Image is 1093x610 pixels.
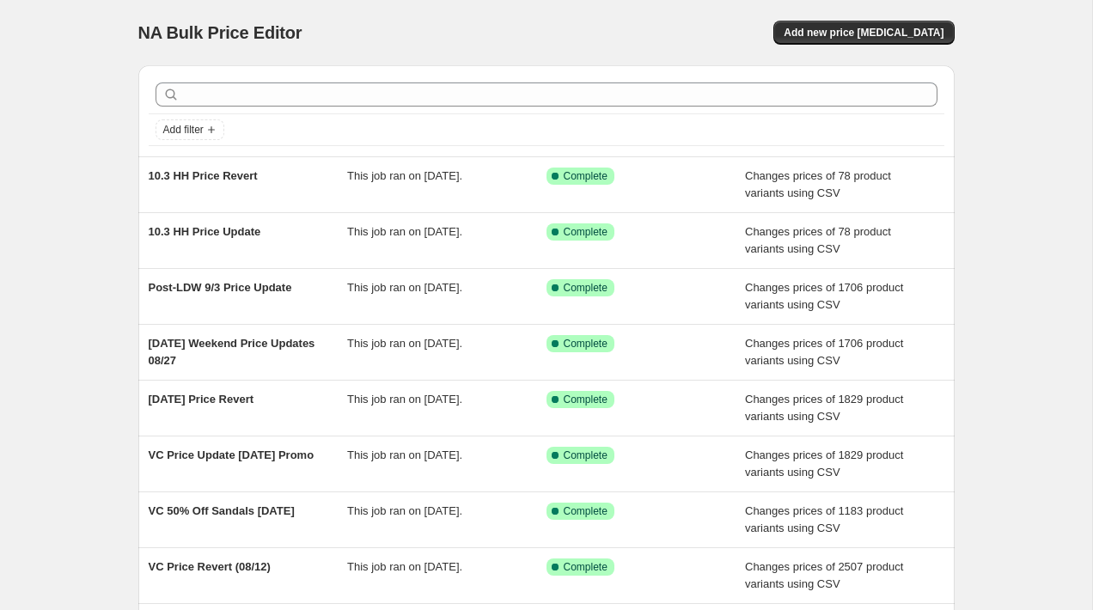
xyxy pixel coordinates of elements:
span: This job ran on [DATE]. [347,281,462,294]
span: This job ran on [DATE]. [347,560,462,573]
span: Add filter [163,123,204,137]
button: Add new price [MEDICAL_DATA] [773,21,954,45]
span: Complete [564,504,608,518]
span: This job ran on [DATE]. [347,169,462,182]
span: Complete [564,225,608,239]
span: Changes prices of 78 product variants using CSV [745,225,891,255]
span: Changes prices of 1183 product variants using CSV [745,504,903,534]
span: Changes prices of 2507 product variants using CSV [745,560,903,590]
span: This job ran on [DATE]. [347,393,462,406]
span: This job ran on [DATE]. [347,448,462,461]
span: Complete [564,337,608,351]
span: 10.3 HH Price Revert [149,169,258,182]
span: VC Price Revert (08/12) [149,560,271,573]
span: 10.3 HH Price Update [149,225,261,238]
span: NA Bulk Price Editor [138,23,302,42]
span: Changes prices of 1829 product variants using CSV [745,448,903,479]
span: This job ran on [DATE]. [347,504,462,517]
span: Complete [564,560,608,574]
span: Changes prices of 78 product variants using CSV [745,169,891,199]
span: Complete [564,448,608,462]
span: Post-LDW 9/3 Price Update [149,281,292,294]
button: Add filter [156,119,224,140]
span: [DATE] Price Revert [149,393,254,406]
span: Changes prices of 1706 product variants using CSV [745,337,903,367]
span: Changes prices of 1829 product variants using CSV [745,393,903,423]
span: This job ran on [DATE]. [347,225,462,238]
span: Complete [564,169,608,183]
span: VC Price Update [DATE] Promo [149,448,314,461]
span: [DATE] Weekend Price Updates 08/27 [149,337,315,367]
span: Complete [564,281,608,295]
span: Complete [564,393,608,406]
span: VC 50% Off Sandals [DATE] [149,504,295,517]
span: This job ran on [DATE]. [347,337,462,350]
span: Add new price [MEDICAL_DATA] [784,26,943,40]
span: Changes prices of 1706 product variants using CSV [745,281,903,311]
